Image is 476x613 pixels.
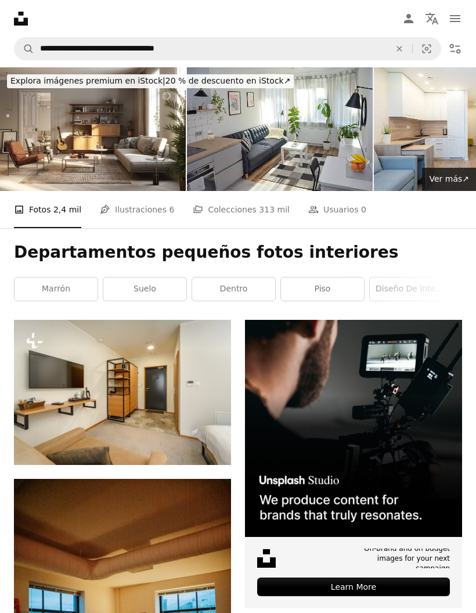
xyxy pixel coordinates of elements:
a: piso [281,277,364,301]
button: Filtros [443,37,467,60]
button: Buscar en Unsplash [15,38,34,60]
button: Idioma [420,7,443,30]
a: Inicio — Unsplash [14,12,28,26]
a: Ilustraciones 6 [100,191,174,228]
span: Explora imágenes premium en iStock | [10,76,165,85]
div: Learn More [257,578,450,596]
a: Iniciar sesión / Registrarse [397,7,420,30]
span: On-brand and on budget images for your next campaign [341,544,450,573]
a: suelo [103,277,186,301]
a: dentro [192,277,275,301]
span: 0 [361,203,366,216]
a: Colecciones 313 mil [193,191,290,228]
img: Un interior de suite moderna en un hotel de lujo [14,320,231,465]
img: file-1715652217532-464736461acbimage [245,320,462,537]
img: Scandinavian interior style modern studio small apartment in white and grey colors, furniture in ... [187,67,373,191]
span: Ver más ↗ [429,174,469,183]
a: Diseño de interiore [370,277,453,301]
img: file-1631678316303-ed18b8b5cb9cimage [257,549,276,568]
span: 313 mil [259,203,290,216]
button: Borrar [387,38,412,60]
a: Un interior de suite moderna en un hotel de lujo [14,387,231,398]
div: 20 % de descuento en iStock ↗ [7,74,294,88]
button: Búsqueda visual [413,38,441,60]
span: 6 [169,203,174,216]
a: Usuarios 0 [308,191,366,228]
a: Ver más↗ [422,168,476,191]
a: On-brand and on budget images for your next campaignLearn More [245,320,462,608]
form: Encuentra imágenes en todo el sitio [14,37,441,60]
button: Menú [443,7,467,30]
a: marrón [15,277,98,301]
h1: Departamentos pequeños fotos interiores [14,242,462,263]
